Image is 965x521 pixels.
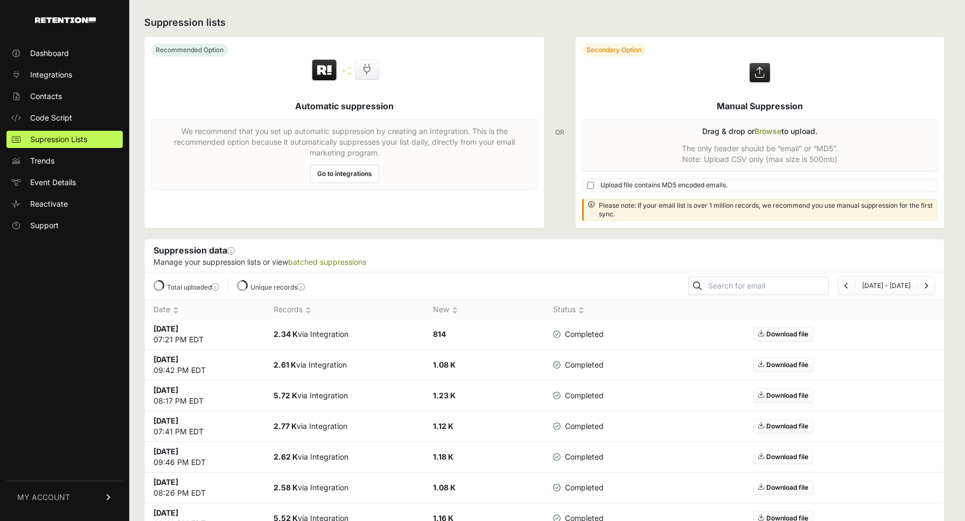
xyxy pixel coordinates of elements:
span: Supression Lists [30,134,87,145]
a: Download file [753,450,813,464]
label: Total uploaded [167,283,219,291]
td: via Integration [265,473,425,503]
a: Download file [753,389,813,403]
a: Reactivate [6,195,123,213]
li: [DATE] - [DATE] [855,281,917,290]
img: integration [342,67,351,69]
p: We recommend that you set up automatic suppression by creating an Integration. This is the recomm... [158,126,530,158]
strong: 2.34 K [274,329,298,339]
strong: [DATE] [153,447,178,456]
td: via Integration [265,381,425,411]
div: OR [555,37,564,228]
span: Reactivate [30,199,68,209]
td: via Integration [265,411,425,442]
a: Support [6,217,123,234]
span: Completed [553,482,604,493]
a: Integrations [6,66,123,83]
div: Recommended Option [151,44,228,57]
img: integration [342,70,351,72]
div: Suppression data [145,240,944,272]
span: Upload file contains MD5 encoded emails. [600,181,728,189]
h2: Suppression lists [144,15,945,30]
th: Status [544,300,624,320]
strong: 2.62 K [274,452,298,461]
span: Completed [553,421,604,432]
td: via Integration [265,319,425,350]
td: via Integration [265,442,425,473]
span: Completed [553,452,604,462]
td: 07:21 PM EDT [145,319,265,350]
span: Contacts [30,91,62,102]
h5: Automatic suppression [295,100,394,112]
label: Unique records [250,283,305,291]
span: MY ACCOUNT [17,492,70,503]
span: Dashboard [30,48,69,59]
span: Completed [553,329,604,340]
span: Code Script [30,112,72,123]
a: MY ACCOUNT [6,481,123,513]
p: Manage your suppression lists or view [153,257,935,267]
td: 08:26 PM EDT [145,473,265,503]
span: Completed [553,360,604,370]
a: Next [924,281,928,290]
input: Search for email [706,278,828,293]
input: Upload file contains MD5 encoded emails. [587,182,594,189]
td: 09:46 PM EDT [145,442,265,473]
nav: Page navigation [837,277,935,295]
strong: [DATE] [153,416,178,425]
a: Download file [753,419,813,433]
strong: 2.58 K [274,483,298,492]
strong: 2.77 K [274,421,297,431]
img: no_sort-eaf950dc5ab64cae54d48a5578032e96f70b2ecb7d747501f34c8f2db400fb66.gif [173,306,179,314]
strong: 814 [433,329,446,339]
a: Previous [844,281,849,290]
th: Date [145,300,265,320]
img: no_sort-eaf950dc5ab64cae54d48a5578032e96f70b2ecb7d747501f34c8f2db400fb66.gif [452,306,458,314]
span: Event Details [30,177,76,188]
a: Contacts [6,88,123,105]
strong: 1.23 K [433,391,456,400]
a: batched suppressions [288,257,366,266]
span: Trends [30,156,54,166]
a: Supression Lists [6,131,123,148]
td: 08:17 PM EDT [145,381,265,411]
strong: [DATE] [153,508,178,517]
strong: [DATE] [153,324,178,333]
img: no_sort-eaf950dc5ab64cae54d48a5578032e96f70b2ecb7d747501f34c8f2db400fb66.gif [305,306,311,314]
strong: 2.61 K [274,360,296,369]
th: New [424,300,544,320]
a: Dashboard [6,45,123,62]
a: Download file [753,481,813,495]
a: Code Script [6,109,123,126]
strong: 1.18 K [433,452,453,461]
span: Integrations [30,69,72,80]
th: Records [265,300,425,320]
strong: 1.08 K [433,483,456,492]
img: no_sort-eaf950dc5ab64cae54d48a5578032e96f70b2ecb7d747501f34c8f2db400fb66.gif [578,306,584,314]
a: Event Details [6,174,123,191]
strong: [DATE] [153,385,178,395]
span: Completed [553,390,604,401]
a: Go to integrations [310,165,379,183]
a: Download file [753,358,813,372]
img: integration [342,73,351,74]
span: Support [30,220,59,231]
strong: 1.08 K [433,360,456,369]
td: 07:41 PM EDT [145,411,265,442]
strong: 5.72 K [274,391,297,400]
strong: [DATE] [153,355,178,364]
img: Retention [311,59,338,82]
a: Trends [6,152,123,170]
td: 09:42 PM EDT [145,350,265,381]
img: Retention.com [35,17,96,23]
strong: [DATE] [153,477,178,487]
strong: 1.12 K [433,421,453,431]
td: via Integration [265,350,425,381]
a: Download file [753,327,813,341]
